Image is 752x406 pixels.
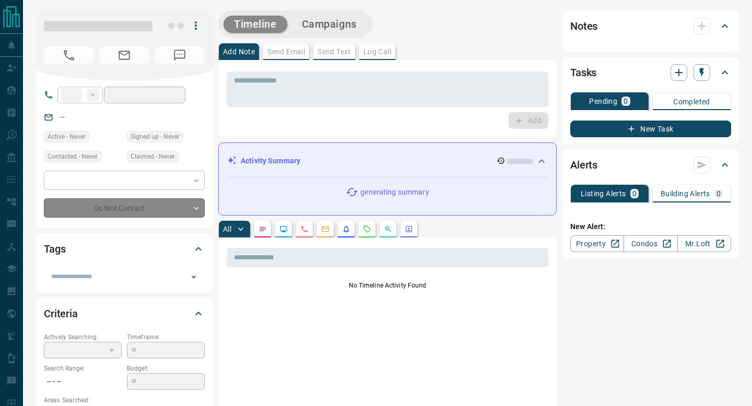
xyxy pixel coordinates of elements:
[581,190,626,197] p: Listing Alerts
[131,151,175,162] span: Claimed - Never
[155,47,205,64] span: No Number
[99,47,149,64] span: No Email
[48,132,86,142] span: Active - Never
[384,225,392,233] svg: Opportunities
[44,396,205,405] p: Areas Searched:
[48,151,98,162] span: Contacted - Never
[44,236,205,261] div: Tags
[589,98,617,105] p: Pending
[716,190,721,197] p: 0
[227,281,548,290] p: No Timeline Activity Found
[570,221,731,232] p: New Alert:
[570,60,731,85] div: Tasks
[44,364,122,373] p: Search Range:
[44,301,205,326] div: Criteria
[363,225,371,233] svg: Requests
[624,98,628,105] p: 0
[300,225,309,233] svg: Calls
[360,187,429,198] p: generating summary
[131,132,180,142] span: Signed up - Never
[291,16,367,33] button: Campaigns
[241,156,300,166] p: Activity Summary
[570,14,731,39] div: Notes
[44,47,94,64] span: No Number
[624,235,677,252] a: Condos
[44,198,205,218] div: Do Not Contact
[186,270,201,284] button: Open
[227,151,548,171] div: Activity Summary
[44,241,65,257] h2: Tags
[570,121,731,137] button: New Task
[224,16,287,33] button: Timeline
[342,225,350,233] svg: Listing Alerts
[570,64,596,81] h2: Tasks
[570,18,597,34] h2: Notes
[61,113,65,121] a: --
[127,364,205,373] p: Budget:
[673,98,710,105] p: Completed
[570,152,731,177] div: Alerts
[258,225,267,233] svg: Notes
[661,190,710,197] p: Building Alerts
[570,235,624,252] a: Property
[44,332,122,342] p: Actively Searching:
[44,305,78,322] h2: Criteria
[44,373,122,390] p: -- - --
[632,190,637,197] p: 0
[570,157,597,173] h2: Alerts
[223,225,231,233] p: All
[405,225,413,233] svg: Agent Actions
[279,225,288,233] svg: Lead Browsing Activity
[321,225,330,233] svg: Emails
[677,235,731,252] a: Mr.Loft
[127,332,205,342] p: Timeframe:
[223,48,255,55] p: Add Note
